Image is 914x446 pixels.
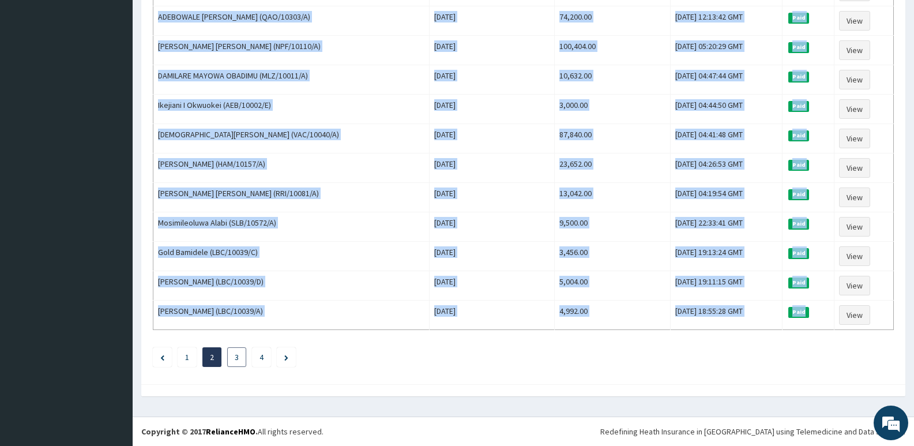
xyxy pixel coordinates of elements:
[671,301,783,330] td: [DATE] 18:55:28 GMT
[555,36,671,65] td: 100,404.00
[555,183,671,212] td: 13,042.00
[555,301,671,330] td: 4,992.00
[6,315,220,355] textarea: Type your message and hit 'Enter'
[153,6,430,36] td: ADEBOWALE [PERSON_NAME] (QAO/10303/A)
[153,271,430,301] td: [PERSON_NAME] (LBC/10039/D)
[788,248,809,258] span: Paid
[788,189,809,200] span: Paid
[430,36,555,65] td: [DATE]
[160,352,164,362] a: Previous page
[788,130,809,141] span: Paid
[555,95,671,124] td: 3,000.00
[430,271,555,301] td: [DATE]
[430,242,555,271] td: [DATE]
[153,301,430,330] td: [PERSON_NAME] (LBC/10039/A)
[153,183,430,212] td: [PERSON_NAME] [PERSON_NAME] (RRI/10081/A)
[839,276,870,295] a: View
[430,301,555,330] td: [DATE]
[839,40,870,60] a: View
[671,36,783,65] td: [DATE] 05:20:29 GMT
[671,212,783,242] td: [DATE] 22:33:41 GMT
[671,65,783,95] td: [DATE] 04:47:44 GMT
[555,212,671,242] td: 9,500.00
[671,271,783,301] td: [DATE] 19:11:15 GMT
[671,95,783,124] td: [DATE] 04:44:50 GMT
[839,11,870,31] a: View
[430,153,555,183] td: [DATE]
[671,6,783,36] td: [DATE] 12:13:42 GMT
[60,65,194,80] div: Chat with us now
[153,36,430,65] td: [PERSON_NAME] [PERSON_NAME] (NPF/10110/A)
[788,101,809,111] span: Paid
[671,242,783,271] td: [DATE] 19:13:24 GMT
[430,212,555,242] td: [DATE]
[21,58,47,87] img: d_794563401_company_1708531726252_794563401
[555,242,671,271] td: 3,456.00
[555,271,671,301] td: 5,004.00
[153,95,430,124] td: Ikejiani I Okwuokei (AEB/10002/E)
[153,153,430,183] td: [PERSON_NAME] (HAM/10157/A)
[839,99,870,119] a: View
[555,65,671,95] td: 10,632.00
[600,426,905,437] div: Redefining Heath Insurance in [GEOGRAPHIC_DATA] using Telemedicine and Data Science!
[839,246,870,266] a: View
[141,426,258,437] strong: Copyright © 2017 .
[259,352,264,362] a: Page 4
[839,129,870,148] a: View
[555,124,671,153] td: 87,840.00
[430,6,555,36] td: [DATE]
[671,153,783,183] td: [DATE] 04:26:53 GMT
[839,158,870,178] a: View
[430,95,555,124] td: [DATE]
[555,6,671,36] td: 74,200.00
[430,124,555,153] td: [DATE]
[235,352,239,362] a: Page 3
[153,65,430,95] td: DAMILARE MAYOWA OBADIMU (MLZ/10011/A)
[153,212,430,242] td: Mosimileoluwa Alabi (SLB/10572/A)
[839,305,870,325] a: View
[185,352,189,362] a: Page 1
[133,417,914,446] footer: All rights reserved.
[430,183,555,212] td: [DATE]
[210,352,214,362] a: Page 2 is your current page
[153,124,430,153] td: [DEMOGRAPHIC_DATA][PERSON_NAME] (VAC/10040/A)
[788,72,809,82] span: Paid
[555,153,671,183] td: 23,652.00
[788,278,809,288] span: Paid
[839,70,870,89] a: View
[189,6,217,33] div: Minimize live chat window
[671,183,783,212] td: [DATE] 04:19:54 GMT
[788,13,809,23] span: Paid
[839,188,870,207] a: View
[206,426,255,437] a: RelianceHMO
[67,145,159,262] span: We're online!
[788,42,809,53] span: Paid
[430,65,555,95] td: [DATE]
[788,160,809,170] span: Paid
[671,124,783,153] td: [DATE] 04:41:48 GMT
[284,352,288,362] a: Next page
[788,307,809,317] span: Paid
[788,219,809,229] span: Paid
[839,217,870,237] a: View
[153,242,430,271] td: Gold Bamidele (LBC/10039/C)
